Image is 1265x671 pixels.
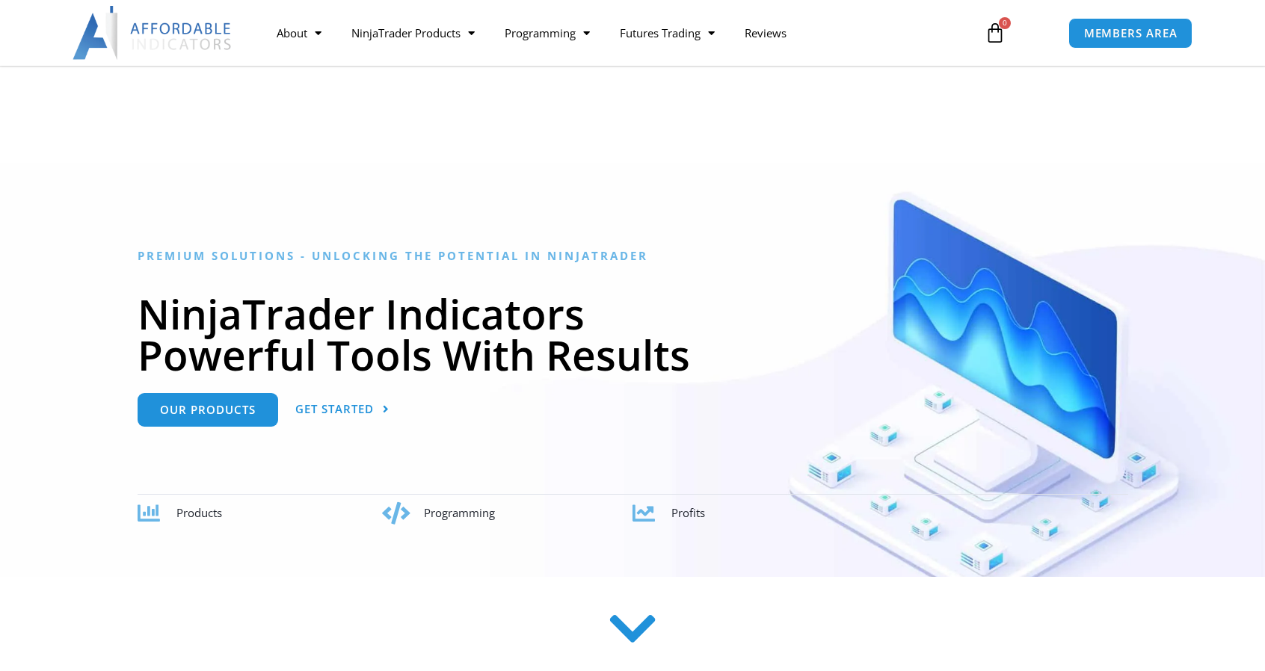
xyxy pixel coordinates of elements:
span: Our Products [160,404,256,415]
a: About [262,16,336,50]
h6: Premium Solutions - Unlocking the Potential in NinjaTrader [138,249,1128,263]
a: Programming [490,16,605,50]
a: Futures Trading [605,16,730,50]
a: NinjaTrader Products [336,16,490,50]
a: 0 [962,11,1028,55]
img: LogoAI | Affordable Indicators – NinjaTrader [73,6,233,60]
nav: Menu [262,16,967,50]
a: Reviews [730,16,801,50]
span: Get Started [295,403,374,415]
span: Profits [671,505,705,520]
span: MEMBERS AREA [1084,28,1178,39]
a: Our Products [138,393,278,427]
span: Programming [424,505,495,520]
h1: NinjaTrader Indicators Powerful Tools With Results [138,293,1128,375]
a: MEMBERS AREA [1068,18,1193,49]
span: 0 [999,17,1011,29]
span: Products [176,505,222,520]
a: Get Started [295,393,390,427]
